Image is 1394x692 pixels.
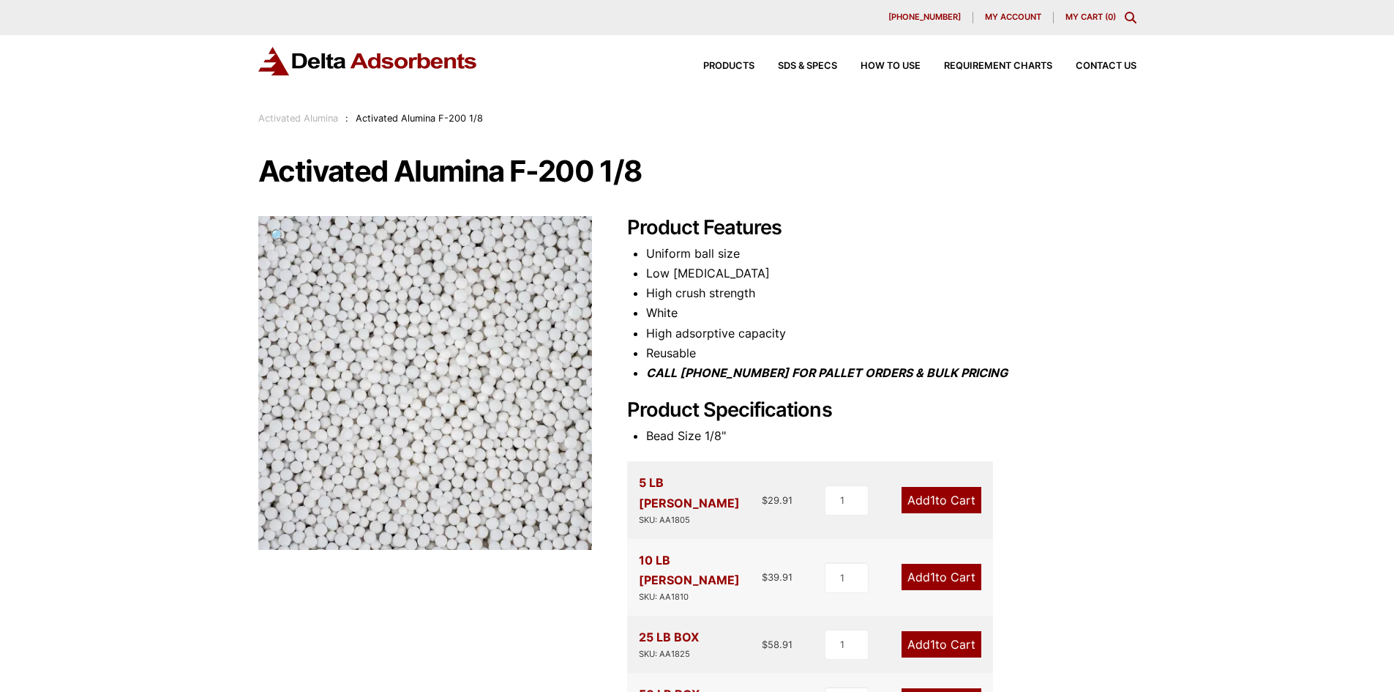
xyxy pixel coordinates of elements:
bdi: 58.91 [762,639,792,650]
img: Activated Alumina F-200 1/8 [258,216,592,550]
span: 1 [930,570,935,584]
span: SDS & SPECS [778,62,837,71]
span: $ [762,639,768,650]
a: [PHONE_NUMBER] [877,12,973,23]
span: 1 [930,637,935,652]
span: Activated Alumina F-200 1/8 [356,113,483,124]
a: Activated Alumina [258,113,338,124]
div: 10 LB [PERSON_NAME] [639,551,762,604]
li: White [646,303,1136,323]
span: $ [762,494,768,506]
span: [PHONE_NUMBER] [888,13,961,21]
span: Contact Us [1076,62,1136,71]
a: My Cart (0) [1065,12,1116,22]
span: 🔍 [270,228,287,244]
bdi: 39.91 [762,571,792,583]
a: How to Use [837,62,921,71]
div: SKU: AA1825 [639,647,699,661]
span: 1 [930,493,935,507]
a: Add1to Cart [902,564,981,590]
span: Products [703,62,754,71]
h2: Product Specifications [627,398,1136,423]
a: Requirement Charts [921,62,1052,71]
i: CALL [PHONE_NUMBER] FOR PALLET ORDERS & BULK PRICING [646,365,1008,380]
span: How to Use [861,62,921,71]
a: Add1to Cart [902,631,981,658]
li: Uniform ball size [646,244,1136,264]
span: 0 [1108,12,1113,22]
div: Toggle Modal Content [1125,12,1136,23]
li: High crush strength [646,283,1136,303]
a: View full-screen image gallery [258,216,299,256]
span: Requirement Charts [944,62,1052,71]
div: 5 LB [PERSON_NAME] [639,473,762,527]
a: Products [680,62,754,71]
div: 25 LB BOX [639,628,699,661]
li: Low [MEDICAL_DATA] [646,264,1136,283]
li: Bead Size 1/8" [646,426,1136,446]
div: SKU: AA1810 [639,590,762,604]
h1: Activated Alumina F-200 1/8 [258,156,1136,187]
img: Delta Adsorbents [258,47,478,75]
div: SKU: AA1805 [639,513,762,527]
a: Add1to Cart [902,487,981,513]
span: : [345,113,348,124]
a: Contact Us [1052,62,1136,71]
span: $ [762,571,768,583]
li: High adsorptive capacity [646,324,1136,343]
a: SDS & SPECS [754,62,837,71]
h2: Product Features [627,216,1136,240]
bdi: 29.91 [762,494,792,506]
a: Activated Alumina F-200 1/8 [258,374,592,389]
li: Reusable [646,343,1136,363]
a: My account [973,12,1054,23]
span: My account [985,13,1041,21]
